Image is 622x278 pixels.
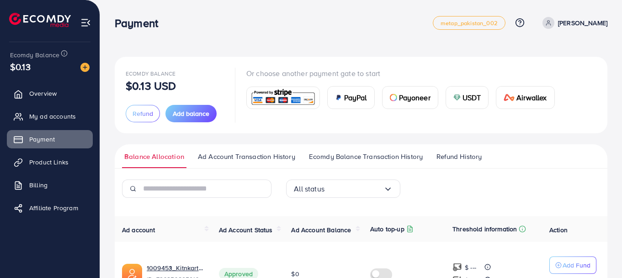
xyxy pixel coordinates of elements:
[7,130,93,148] a: Payment
[29,180,48,190] span: Billing
[29,158,69,167] span: Product Links
[324,182,383,196] input: Search for option
[7,153,93,171] a: Product Links
[115,16,165,30] h3: Payment
[126,105,160,122] button: Refund
[7,84,93,103] a: Overview
[539,17,607,29] a: [PERSON_NAME]
[7,199,93,217] a: Affiliate Program
[80,17,91,28] img: menu
[126,70,175,77] span: Ecomdy Balance
[165,105,217,122] button: Add balance
[29,135,55,144] span: Payment
[344,92,367,103] span: PayPal
[246,68,562,79] p: Or choose another payment gate to start
[286,180,400,198] div: Search for option
[7,107,93,125] a: My ad accounts
[219,225,273,234] span: Ad Account Status
[10,60,31,73] span: $0.13
[327,86,375,109] a: cardPayPal
[516,92,547,103] span: Airwallex
[29,203,78,213] span: Affiliate Program
[399,92,431,103] span: Payoneer
[452,223,517,234] p: Threshold information
[29,112,76,121] span: My ad accounts
[433,16,505,30] a: metap_pakistan_002
[370,223,404,234] p: Auto top-up
[465,262,476,273] p: $ ---
[10,50,59,60] span: Ecomdy Balance
[198,152,295,162] span: Ad Account Transaction History
[382,86,438,109] a: cardPayoneer
[583,237,615,271] iframe: Chat
[294,182,324,196] span: All status
[452,262,462,272] img: top-up amount
[441,20,498,26] span: metap_pakistan_002
[80,63,90,72] img: image
[453,94,461,101] img: card
[122,225,155,234] span: Ad account
[29,89,57,98] span: Overview
[504,94,515,101] img: card
[463,92,481,103] span: USDT
[549,256,596,274] button: Add Fund
[335,94,342,101] img: card
[549,225,568,234] span: Action
[250,88,317,108] img: card
[291,225,351,234] span: Ad Account Balance
[173,109,209,118] span: Add balance
[309,152,423,162] span: Ecomdy Balance Transaction History
[9,13,71,27] img: logo
[124,152,184,162] span: Balance Allocation
[446,86,489,109] a: cardUSDT
[133,109,153,118] span: Refund
[496,86,554,109] a: cardAirwallex
[147,263,204,273] a: 1009453_Kitnkart Ecomdy_1715628679814
[246,87,320,109] a: card
[563,260,590,271] p: Add Fund
[126,80,176,91] p: $0.13 USD
[436,152,482,162] span: Refund History
[558,17,607,28] p: [PERSON_NAME]
[7,176,93,194] a: Billing
[390,94,397,101] img: card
